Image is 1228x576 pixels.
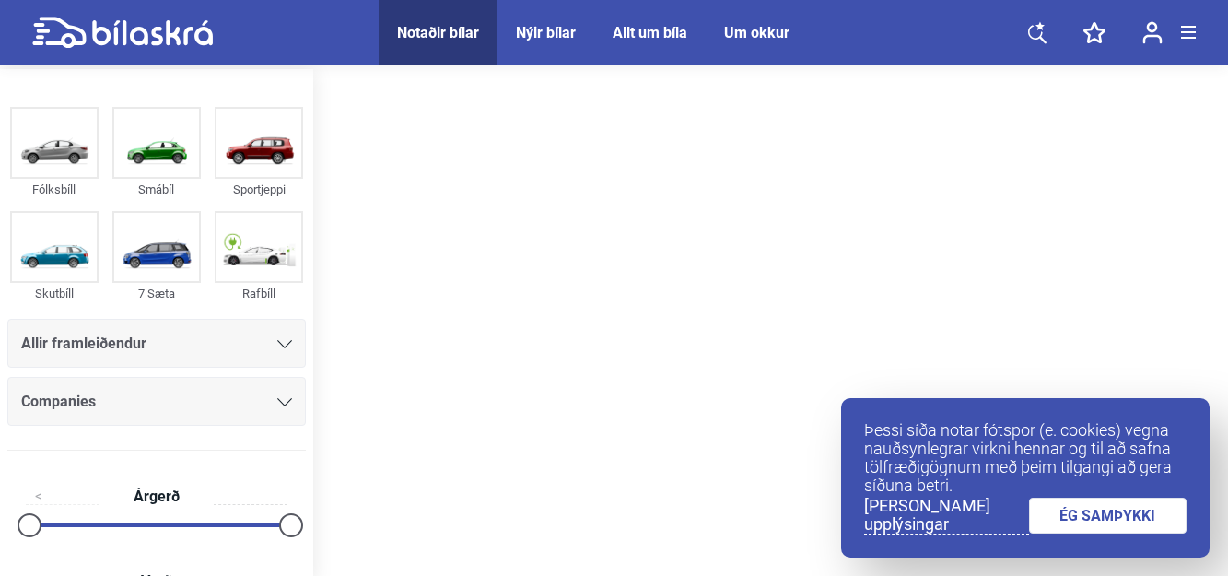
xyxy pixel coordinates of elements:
[397,24,479,41] a: Notaðir bílar
[129,489,184,504] span: Árgerð
[112,283,201,304] div: 7 Sæta
[516,24,576,41] a: Nýir bílar
[864,497,1029,535] a: [PERSON_NAME] upplýsingar
[215,283,303,304] div: Rafbíll
[215,179,303,200] div: Sportjeppi
[1029,498,1187,534] a: ÉG SAMÞYKKI
[21,331,146,357] span: Allir framleiðendur
[1142,21,1163,44] img: user-login.svg
[112,179,201,200] div: Smábíl
[864,421,1187,495] p: Þessi síða notar fótspor (e. cookies) vegna nauðsynlegrar virkni hennar og til að safna tölfræðig...
[613,24,687,41] a: Allt um bíla
[10,179,99,200] div: Fólksbíll
[724,24,789,41] a: Um okkur
[21,389,96,415] span: Companies
[10,283,99,304] div: Skutbíll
